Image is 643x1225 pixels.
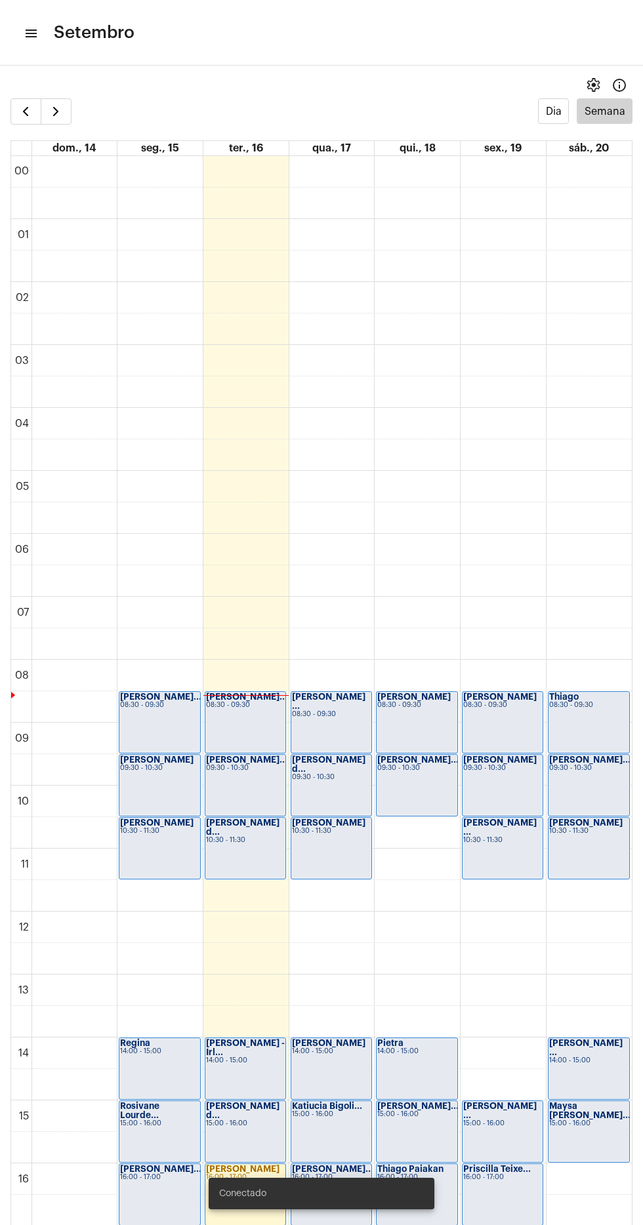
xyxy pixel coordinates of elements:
strong: [PERSON_NAME] d... [292,755,365,773]
div: 14:00 - 15:00 [120,1048,199,1055]
div: 10:30 - 11:30 [463,837,542,844]
strong: [PERSON_NAME] [549,818,623,827]
div: 14:00 - 15:00 [206,1057,285,1064]
mat-icon: Info [612,77,627,93]
div: 02 [13,292,31,304]
div: 14:00 - 15:00 [549,1057,629,1064]
div: 09:30 - 10:30 [549,765,629,772]
div: 16 [16,1173,31,1185]
a: 16 de setembro de 2025 [226,141,266,155]
div: 10:30 - 11:30 [292,828,371,835]
div: 09:30 - 10:30 [292,774,371,781]
strong: [PERSON_NAME]... [206,755,287,764]
button: Semana Anterior [10,98,41,125]
div: 15:00 - 16:00 [292,1111,371,1118]
strong: Thiago [549,693,579,701]
div: 09:30 - 10:30 [206,765,285,772]
div: 10:30 - 11:30 [120,828,199,835]
strong: [PERSON_NAME]... [120,1165,201,1173]
div: 15:00 - 16:00 [377,1111,456,1118]
div: 08:30 - 09:30 [377,702,456,709]
strong: [PERSON_NAME]... [120,693,201,701]
div: 07 [14,607,31,618]
div: 00 [12,165,31,177]
button: Próximo Semana [41,98,72,125]
strong: Rosivane Lourde... [120,1102,159,1119]
div: 14 [16,1047,31,1059]
div: 06 [12,544,31,555]
a: 19 de setembro de 2025 [482,141,524,155]
button: settings [580,72,606,98]
div: 09:30 - 10:30 [120,765,199,772]
div: 15 [16,1110,31,1122]
div: 09:30 - 10:30 [463,765,542,772]
strong: Katiucia Bigoli... [292,1102,362,1110]
div: 08:30 - 09:30 [292,711,371,718]
strong: [PERSON_NAME] [120,818,194,827]
strong: [PERSON_NAME]... [377,1102,459,1110]
strong: Priscilla Teixe... [463,1165,531,1173]
span: settings [585,77,601,93]
div: 15:00 - 16:00 [463,1120,542,1127]
div: 13 [16,984,31,996]
div: 15:00 - 16:00 [206,1120,285,1127]
strong: [PERSON_NAME] ... [292,693,365,710]
button: Dia [538,98,569,124]
strong: [PERSON_NAME] [463,693,537,701]
div: 10 [15,795,31,807]
strong: [PERSON_NAME]... [549,755,631,764]
button: Info [606,72,633,98]
strong: [PERSON_NAME]... [206,693,287,701]
div: 16:00 - 17:00 [463,1174,542,1181]
div: 01 [15,229,31,241]
a: 15 de setembro de 2025 [138,141,182,155]
strong: [PERSON_NAME] ... [549,1039,623,1056]
div: 08:30 - 09:30 [120,702,199,709]
span: Conectado [219,1187,266,1200]
div: 08:30 - 09:30 [549,702,629,709]
div: 15:00 - 16:00 [120,1120,199,1127]
div: 08 [12,670,31,681]
div: 16:00 - 17:00 [120,1174,199,1181]
strong: Maysa [PERSON_NAME]... [549,1102,631,1119]
span: Setembro [54,22,135,43]
div: 03 [12,355,31,367]
strong: [PERSON_NAME] [377,693,451,701]
strong: [PERSON_NAME] d... [206,1102,280,1119]
mat-icon: sidenav icon [24,26,37,41]
div: 10:30 - 11:30 [549,828,629,835]
div: 10:30 - 11:30 [206,837,285,844]
strong: [PERSON_NAME] [120,755,194,764]
strong: [PERSON_NAME] - Irl... [206,1039,285,1056]
div: 14:00 - 15:00 [377,1048,456,1055]
a: 14 de setembro de 2025 [50,141,98,155]
div: 15:00 - 16:00 [549,1120,629,1127]
strong: Pietra [377,1039,404,1047]
button: Semana [577,98,633,124]
div: 05 [13,481,31,492]
strong: [PERSON_NAME] [463,755,537,764]
a: 18 de setembro de 2025 [397,141,438,155]
div: 14:00 - 15:00 [292,1048,371,1055]
strong: [PERSON_NAME] [292,818,365,827]
strong: [PERSON_NAME]... [377,755,459,764]
div: 04 [12,418,31,430]
strong: [PERSON_NAME] [292,1039,365,1047]
div: 09:30 - 10:30 [377,765,456,772]
strong: [PERSON_NAME] ... [463,818,537,836]
div: 08:30 - 09:30 [206,702,285,709]
strong: [PERSON_NAME] ... [463,1102,537,1119]
strong: Regina [120,1039,150,1047]
div: 12 [16,921,31,933]
div: 11 [18,858,31,870]
div: 09 [12,733,31,744]
a: 17 de setembro de 2025 [310,141,354,155]
div: 08:30 - 09:30 [463,702,542,709]
a: 20 de setembro de 2025 [566,141,612,155]
strong: [PERSON_NAME] d... [206,818,280,836]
